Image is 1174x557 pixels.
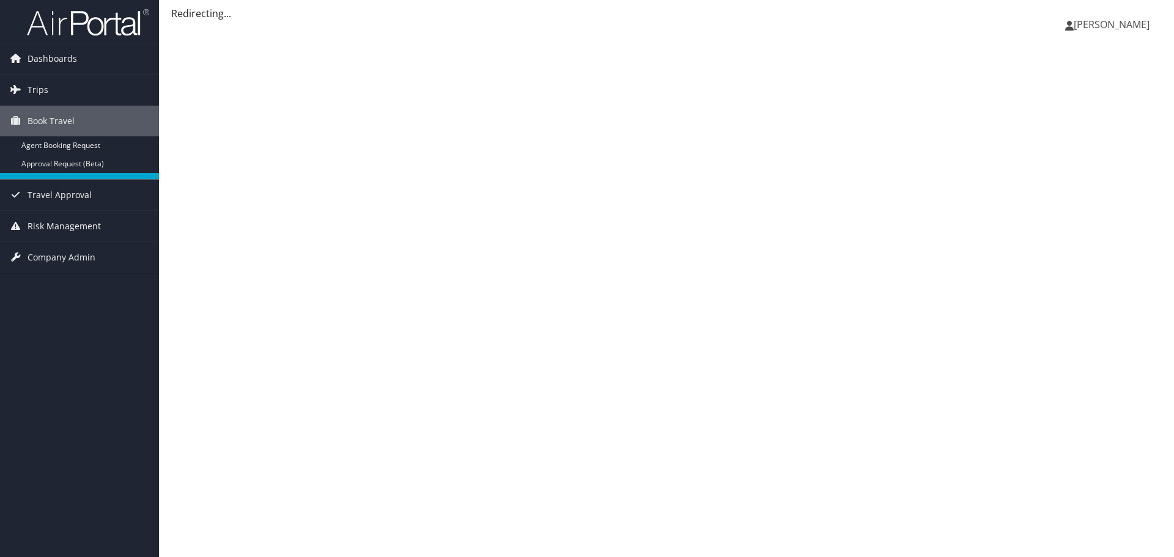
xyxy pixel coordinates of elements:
div: Redirecting... [171,6,1162,21]
span: Travel Approval [28,180,92,210]
a: [PERSON_NAME] [1065,6,1162,43]
span: Risk Management [28,211,101,242]
span: Book Travel [28,106,75,136]
span: Trips [28,75,48,105]
span: [PERSON_NAME] [1074,18,1150,31]
img: airportal-logo.png [27,8,149,37]
span: Dashboards [28,43,77,74]
span: Company Admin [28,242,95,273]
